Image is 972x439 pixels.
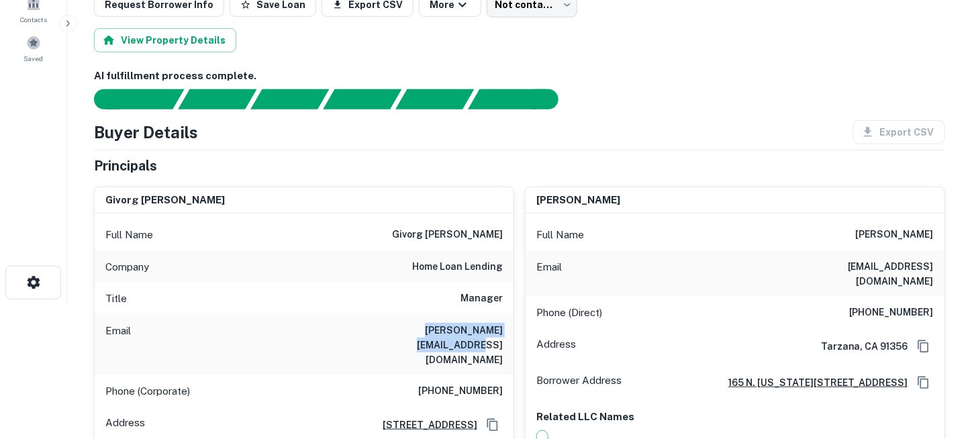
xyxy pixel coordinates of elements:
[536,305,602,321] p: Phone (Direct)
[718,375,908,390] a: 165 n. [US_STATE][STREET_ADDRESS]
[94,28,236,52] button: View Property Details
[105,259,149,275] p: Company
[773,259,934,289] h6: [EMAIL_ADDRESS][DOMAIN_NAME]
[105,227,153,243] p: Full Name
[905,332,972,396] iframe: Chat Widget
[849,305,934,321] h6: [PHONE_NUMBER]
[4,30,63,66] a: Saved
[469,89,575,109] div: AI fulfillment process complete.
[536,409,934,425] p: Related LLC Names
[323,89,401,109] div: Principals found, AI now looking for contact information...
[94,120,198,144] h4: Buyer Details
[418,383,503,399] h6: [PHONE_NUMBER]
[810,339,908,354] h6: Tarzana, CA 91356
[536,259,562,289] p: Email
[105,193,225,208] h6: givorg [PERSON_NAME]
[342,323,503,367] h6: [PERSON_NAME][EMAIL_ADDRESS][DOMAIN_NAME]
[178,89,256,109] div: Your request is received and processing...
[536,227,584,243] p: Full Name
[105,291,127,307] p: Title
[392,227,503,243] h6: givorg [PERSON_NAME]
[372,418,477,432] a: [STREET_ADDRESS]
[460,291,503,307] h6: Manager
[412,259,503,275] h6: home loan lending
[105,323,131,367] p: Email
[536,193,620,208] h6: [PERSON_NAME]
[105,415,145,435] p: Address
[483,415,503,435] button: Copy Address
[94,68,945,84] h6: AI fulfillment process complete.
[536,336,576,356] p: Address
[24,53,44,64] span: Saved
[105,383,190,399] p: Phone (Corporate)
[78,89,179,109] div: Sending borrower request to AI...
[536,373,622,393] p: Borrower Address
[250,89,329,109] div: Documents found, AI parsing details...
[856,227,934,243] h6: [PERSON_NAME]
[20,14,47,25] span: Contacts
[395,89,474,109] div: Principals found, still searching for contact information. This may take time...
[94,156,157,176] h5: Principals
